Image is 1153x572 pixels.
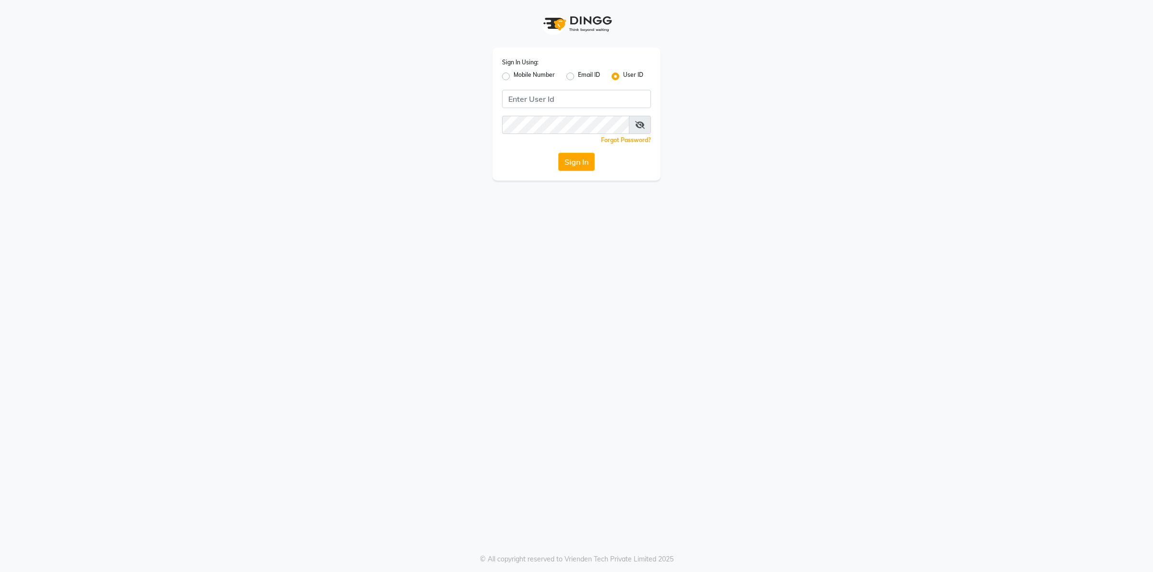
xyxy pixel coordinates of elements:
label: Sign In Using: [502,58,539,67]
label: Mobile Number [514,71,555,82]
input: Username [502,90,651,108]
label: Email ID [578,71,600,82]
button: Sign In [558,153,595,171]
label: User ID [623,71,643,82]
a: Forgot Password? [601,136,651,144]
img: logo1.svg [538,10,615,38]
input: Username [502,116,629,134]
